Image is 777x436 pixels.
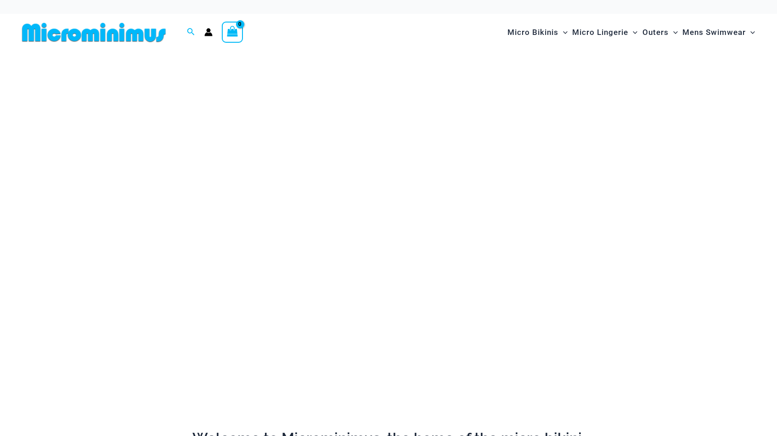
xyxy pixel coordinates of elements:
a: Mens SwimwearMenu ToggleMenu Toggle [680,18,757,46]
span: Menu Toggle [628,21,637,44]
a: Account icon link [204,28,213,36]
span: Menu Toggle [746,21,755,44]
a: View Shopping Cart, empty [222,22,243,43]
a: Micro BikinisMenu ToggleMenu Toggle [505,18,570,46]
span: Micro Bikinis [507,21,558,44]
span: Mens Swimwear [682,21,746,44]
a: OutersMenu ToggleMenu Toggle [640,18,680,46]
a: Search icon link [187,27,195,38]
span: Menu Toggle [669,21,678,44]
nav: Site Navigation [504,17,759,48]
span: Micro Lingerie [572,21,628,44]
a: Micro LingerieMenu ToggleMenu Toggle [570,18,640,46]
span: Outers [642,21,669,44]
img: MM SHOP LOGO FLAT [18,22,169,43]
span: Menu Toggle [558,21,568,44]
